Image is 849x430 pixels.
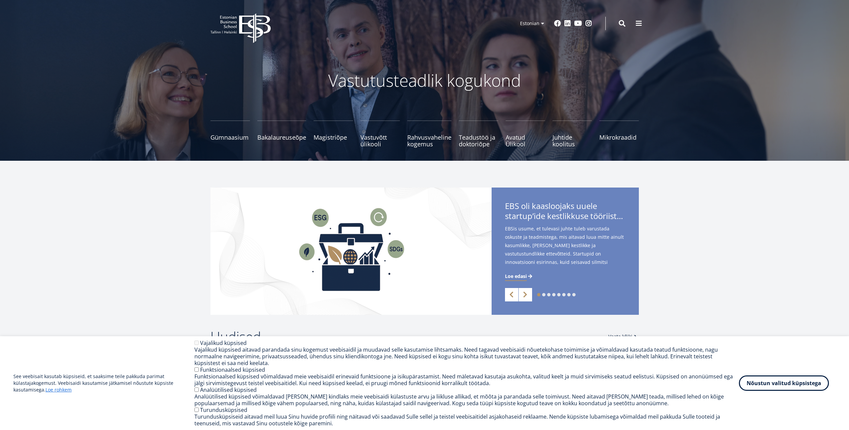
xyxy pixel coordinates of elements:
[194,413,739,427] div: Turundusküpsiseid aitavad meil luua Sinu huvide profiili ning näitavad või saadavad Sulle sellel ...
[247,70,602,90] p: Vastutusteadlik kogukond
[407,121,451,147] a: Rahvusvaheline kogemus
[739,375,829,391] button: Nõustun valitud küpsistega
[574,20,582,27] a: Youtube
[554,20,561,27] a: Facebook
[200,339,247,347] label: Vajalikud küpsised
[505,211,625,221] span: startup’ide kestlikkuse tööriistakastile
[459,121,498,147] a: Teadustöö ja doktoriõpe
[210,134,250,141] span: Gümnaasium
[314,121,353,147] a: Magistriõpe
[194,373,739,386] div: Funktsionaalsed küpsised võimaldavad meie veebisaidil erinevaid funktsioone ja isikupärastamist. ...
[407,134,451,147] span: Rahvusvaheline kogemus
[210,188,492,315] img: Startup toolkit image
[564,20,571,27] a: Linkedin
[537,293,540,296] a: 1
[599,121,639,147] a: Mikrokraadid
[46,386,72,393] a: Loe rohkem
[200,366,265,373] label: Funktsionaalsed küpsised
[547,293,550,296] a: 3
[572,293,576,296] a: 8
[519,288,532,301] a: Next
[505,288,518,301] a: Previous
[314,134,353,141] span: Magistriõpe
[200,386,257,393] label: Analüütilised küpsised
[567,293,571,296] a: 7
[505,273,527,280] span: Loe edasi
[360,134,400,147] span: Vastuvõtt ülikooli
[505,224,625,277] span: EBSis usume, et tulevasi juhte tuleb varustada oskuste ja teadmistega, mis aitavad luua mitte ain...
[360,121,400,147] a: Vastuvõtt ülikooli
[257,121,306,147] a: Bakalaureuseõpe
[585,20,592,27] a: Instagram
[553,134,592,147] span: Juhtide koolitus
[459,134,498,147] span: Teadustöö ja doktoriõpe
[552,293,556,296] a: 4
[542,293,545,296] a: 2
[13,373,194,393] p: See veebisait kasutab küpsiseid, et saaksime teile pakkuda parimat külastajakogemust. Veebisaidi ...
[194,346,739,366] div: Vajalikud küpsised aitavad parandada sinu kogemust veebisaidil ja muudavad selle kasutamise lihts...
[210,121,250,147] a: Gümnaasium
[505,201,625,223] span: EBS oli kaasloojaks uuele
[506,121,545,147] a: Avatud Ülikool
[257,134,306,141] span: Bakalaureuseõpe
[608,333,639,340] a: Vaata kõiki
[553,121,592,147] a: Juhtide koolitus
[194,393,739,407] div: Analüütilised küpsised võimaldavad [PERSON_NAME] kindlaks meie veebisaidi külastuste arvu ja liik...
[562,293,566,296] a: 6
[200,406,247,414] label: Turundusküpsised
[506,134,545,147] span: Avatud Ülikool
[210,328,602,345] h2: Uudised
[557,293,561,296] a: 5
[599,134,639,141] span: Mikrokraadid
[505,273,533,280] a: Loe edasi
